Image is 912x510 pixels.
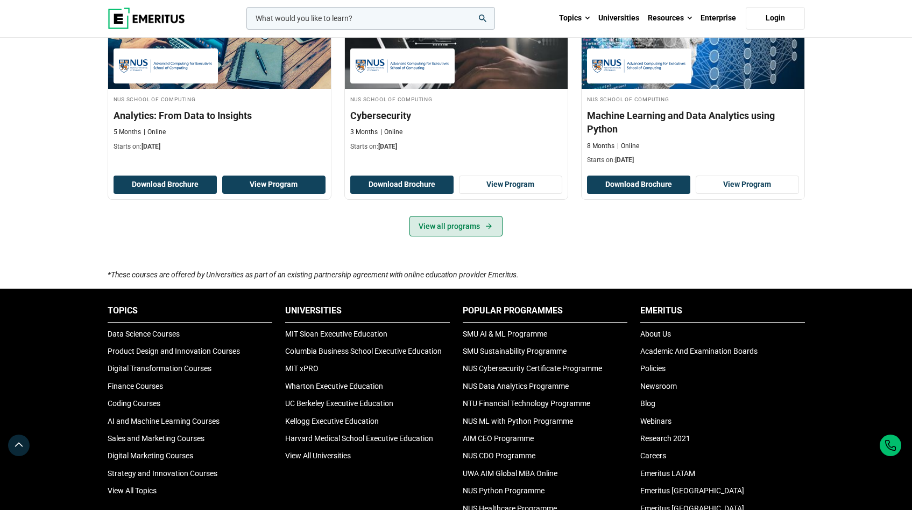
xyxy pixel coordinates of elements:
a: View Program [222,176,326,194]
p: Starts on: [350,142,562,151]
a: Academic And Examination Boards [640,347,758,355]
a: NUS Data Analytics Programme [463,382,569,390]
a: View All Topics [108,486,157,495]
a: Product Design and Innovation Courses [108,347,240,355]
a: Digital Marketing Courses [108,451,193,460]
a: UC Berkeley Executive Education [285,399,393,408]
img: NUS School of Computing [119,54,213,78]
a: NTU Financial Technology Programme [463,399,590,408]
a: NUS Python Programme [463,486,545,495]
a: Policies [640,364,666,373]
a: Wharton Executive Education [285,382,383,390]
a: SMU AI & ML Programme [463,330,547,338]
a: Emeritus LATAM [640,469,695,478]
button: Download Brochure [587,176,690,194]
a: AIM CEO Programme [463,434,534,443]
img: NUS School of Computing [592,54,686,78]
a: UWA AIM Global MBA Online [463,469,557,478]
a: Harvard Medical School Executive Education [285,434,433,443]
a: View All Universities [285,451,351,460]
a: SMU Sustainability Programme [463,347,567,355]
a: Careers [640,451,666,460]
p: Online [380,128,402,137]
h4: NUS School of Computing [350,94,562,103]
a: View Program [459,176,562,194]
a: Finance Courses [108,382,163,390]
a: Coding Courses [108,399,160,408]
a: Emeritus [GEOGRAPHIC_DATA] [640,486,744,495]
i: *These courses are offered by Universities as part of an existing partnership agreement with onli... [108,270,519,279]
a: Webinars [640,417,671,425]
button: Download Brochure [350,176,454,194]
a: Blog [640,399,655,408]
h4: NUS School of Computing [587,94,799,103]
h4: NUS School of Computing [114,94,326,103]
a: NUS CDO Programme [463,451,535,460]
p: 5 Months [114,128,141,137]
a: NUS ML with Python Programme [463,417,573,425]
a: AI and Machine Learning Courses [108,417,220,425]
a: Digital Transformation Courses [108,364,211,373]
a: NUS Cybersecurity Certificate Programme [463,364,602,373]
a: Data Science Courses [108,330,180,338]
p: 3 Months [350,128,378,137]
span: [DATE] [378,143,397,150]
a: View Program [696,176,799,194]
h3: Cybersecurity [350,109,562,122]
a: Strategy and Innovation Courses [108,469,217,478]
a: Sales and Marketing Courses [108,434,204,443]
a: Research 2021 [640,434,690,443]
a: Login [746,7,805,30]
h3: Machine Learning and Data Analytics using Python [587,109,799,136]
span: [DATE] [142,143,160,150]
h3: Analytics: From Data to Insights [114,109,326,122]
a: View all programs [409,216,503,236]
input: woocommerce-product-search-field-0 [246,7,495,30]
p: Online [617,142,639,151]
p: Online [144,128,166,137]
button: Download Brochure [114,176,217,194]
p: 8 Months [587,142,614,151]
img: NUS School of Computing [356,54,449,78]
a: Columbia Business School Executive Education [285,347,442,355]
span: [DATE] [615,156,634,164]
a: MIT xPRO [285,364,319,373]
a: MIT Sloan Executive Education [285,330,387,338]
a: Newsroom [640,382,677,390]
a: Kellogg Executive Education [285,417,379,425]
p: Starts on: [587,156,799,165]
a: About Us [640,330,671,338]
p: Starts on: [114,142,326,151]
